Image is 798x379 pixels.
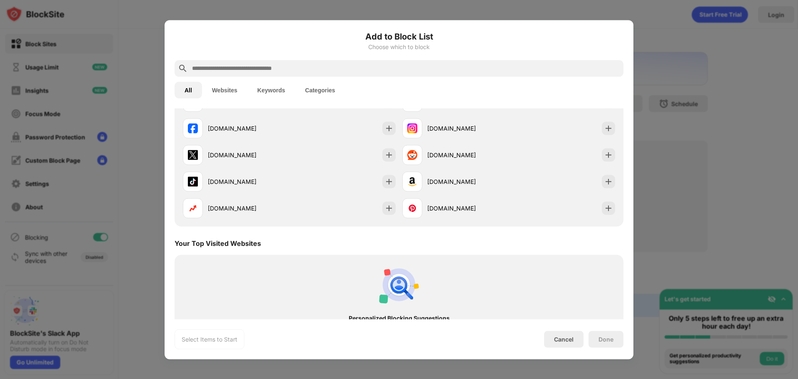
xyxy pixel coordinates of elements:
[188,123,198,133] img: favicons
[175,30,623,42] h6: Add to Block List
[182,335,237,343] div: Select Items to Start
[554,336,574,343] div: Cancel
[208,177,289,186] div: [DOMAIN_NAME]
[208,124,289,133] div: [DOMAIN_NAME]
[427,204,509,213] div: [DOMAIN_NAME]
[208,204,289,213] div: [DOMAIN_NAME]
[247,82,295,98] button: Keywords
[295,82,345,98] button: Categories
[190,315,608,321] div: Personalized Blocking Suggestions
[407,123,417,133] img: favicons
[175,43,623,50] div: Choose which to block
[202,82,247,98] button: Websites
[427,177,509,186] div: [DOMAIN_NAME]
[208,151,289,159] div: [DOMAIN_NAME]
[407,150,417,160] img: favicons
[379,265,419,305] img: personal-suggestions.svg
[427,124,509,133] div: [DOMAIN_NAME]
[188,176,198,186] img: favicons
[188,150,198,160] img: favicons
[188,203,198,213] img: favicons
[407,203,417,213] img: favicons
[175,82,202,98] button: All
[598,336,613,342] div: Done
[427,151,509,159] div: [DOMAIN_NAME]
[407,176,417,186] img: favicons
[178,63,188,73] img: search.svg
[175,239,261,247] div: Your Top Visited Websites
